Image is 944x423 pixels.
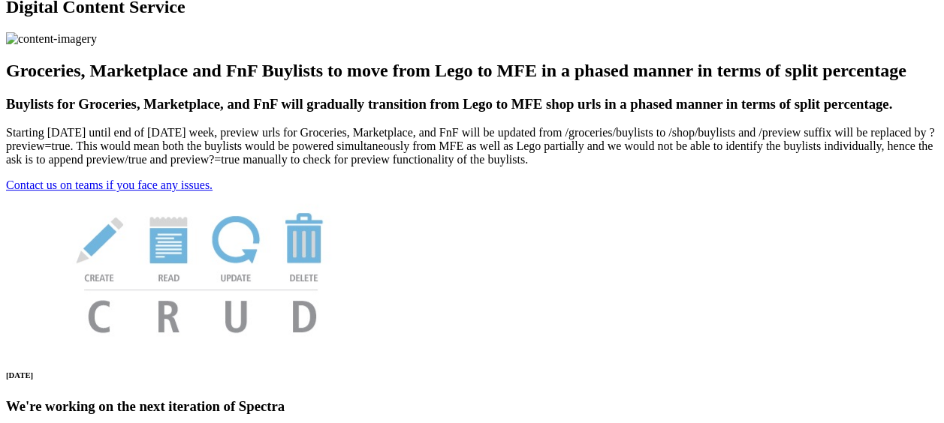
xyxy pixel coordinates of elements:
a: Contact us on teams if you face any issues. [6,178,213,191]
h3: Buylists for Groceries, Marketplace, and FnF will gradually transition from Lego to MFE shop urls... [6,96,938,112]
h3: We're working on the next iteration of Spectra [6,398,938,415]
h2: Groceries, Marketplace and FnF Buylists to move from Lego to MFE in a phased manner in terms of s... [6,61,938,81]
img: News Image [6,192,397,349]
p: Starting [DATE] until end of [DATE] week, preview urls for Groceries, Marketplace, and FnF will b... [6,126,938,166]
img: content-imagery [6,32,97,46]
h6: [DATE] [6,370,938,379]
